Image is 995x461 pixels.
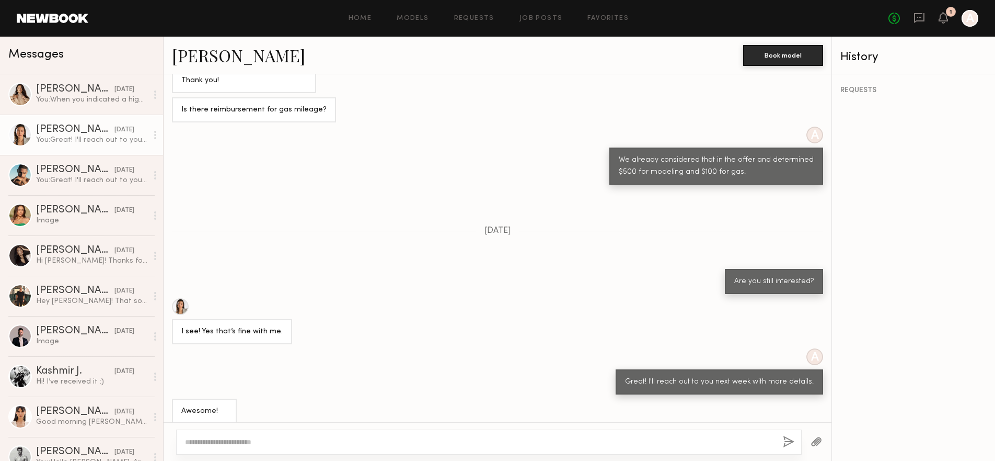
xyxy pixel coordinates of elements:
[519,15,563,22] a: Job Posts
[962,10,978,27] a: A
[36,326,114,336] div: [PERSON_NAME]
[181,326,283,338] div: I see! Yes that’s fine with me.
[36,366,114,377] div: Kashmir J.
[484,227,511,235] span: [DATE]
[114,327,134,336] div: [DATE]
[950,9,952,15] div: 1
[36,336,147,346] div: Image
[36,216,147,226] div: Image
[587,15,629,22] a: Favorites
[114,407,134,417] div: [DATE]
[181,406,227,418] div: Awesome!
[114,165,134,175] div: [DATE]
[114,125,134,135] div: [DATE]
[36,165,114,175] div: [PERSON_NAME]
[36,256,147,266] div: Hi [PERSON_NAME]! Thanks for reaching out, unfortunately I’m not available! x
[181,104,327,116] div: Is there reimbursement for gas mileage?
[114,206,134,216] div: [DATE]
[172,44,305,66] a: [PERSON_NAME]
[36,135,147,145] div: You: Great! I'll reach out to you next week with more details.
[36,245,114,256] div: [PERSON_NAME]
[114,246,134,256] div: [DATE]
[743,45,823,66] button: Book model
[36,125,114,135] div: [PERSON_NAME]
[36,447,114,457] div: [PERSON_NAME]
[8,49,64,61] span: Messages
[625,376,814,388] div: Great! I'll reach out to you next week with more details.
[36,84,114,95] div: [PERSON_NAME]
[36,95,147,105] div: You: When you indicated a higher rate than we can pay, we reached out to other models and found a...
[114,85,134,95] div: [DATE]
[397,15,429,22] a: Models
[840,51,987,63] div: History
[349,15,372,22] a: Home
[734,276,814,288] div: Are you still interested?
[36,407,114,417] div: [PERSON_NAME]
[454,15,494,22] a: Requests
[36,286,114,296] div: [PERSON_NAME]
[36,377,147,387] div: Hi! I’ve received it :)
[36,296,147,306] div: Hey [PERSON_NAME]! That sounds fun! I’m interested
[36,205,114,216] div: [PERSON_NAME]
[114,367,134,377] div: [DATE]
[36,417,147,427] div: Good morning [PERSON_NAME], Absolutely, I’ll take care of that [DATE]. I’ll send the QR code to y...
[840,87,987,94] div: REQUESTS
[114,447,134,457] div: [DATE]
[114,286,134,296] div: [DATE]
[36,175,147,185] div: You: Great! I'll reach out to you next week with more details.
[619,154,814,178] div: We already considered that in the offer and determined $500 for modeling and $100 for gas.
[743,50,823,59] a: Book model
